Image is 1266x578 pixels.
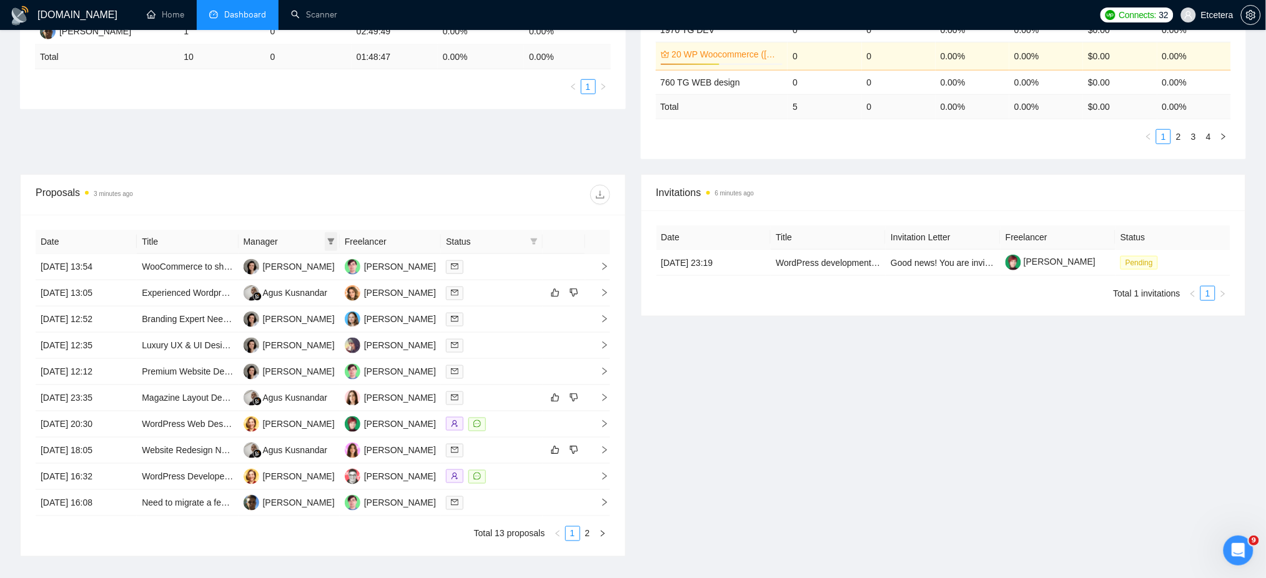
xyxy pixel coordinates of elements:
[263,469,335,483] div: [PERSON_NAME]
[936,70,1009,94] td: 0.00%
[590,367,609,376] span: right
[244,287,328,297] a: AKAgus Kusnandar
[142,288,277,298] a: Experienced Wordpress Developer
[364,260,436,273] div: [PERSON_NAME]
[1185,286,1200,301] li: Previous Page
[548,443,563,458] button: like
[178,177,240,205] div: Доброго)
[60,40,72,52] img: Profile image for Nazar
[1172,130,1185,144] a: 2
[672,47,781,61] a: 20 WP Woocommerce ([PERSON_NAME])
[788,94,861,119] td: 5
[20,293,195,318] div: Я перевірив зі свого боку - у мене все відображається коректно.
[345,444,436,454] a: PD[PERSON_NAME]
[1241,5,1261,25] button: setting
[36,464,137,490] td: [DATE] 16:32
[661,50,670,59] span: crown
[1241,10,1261,20] a: setting
[590,419,609,428] span: right
[36,438,137,464] td: [DATE] 18:05
[1083,94,1157,119] td: $ 0.00
[263,391,328,404] div: Agus Kusnandar
[253,449,262,458] img: gigradar-bm.png
[263,286,328,300] div: Agus Kusnandar
[244,311,259,327] img: TT
[590,315,609,323] span: right
[474,526,545,541] li: Total 13 proposals
[473,473,481,480] span: message
[137,280,238,306] td: Experienced Wordpress Developer
[36,385,137,411] td: [DATE] 23:35
[1242,10,1260,20] span: setting
[244,364,259,380] img: TT
[265,19,352,45] td: 0
[1157,94,1231,119] td: 0.00 %
[438,19,524,45] td: 0.00%
[1216,129,1231,144] li: Next Page
[36,7,56,27] img: Profile image for Nazar
[600,83,607,91] span: right
[590,472,609,481] span: right
[345,261,436,271] a: DM[PERSON_NAME]
[224,9,266,20] span: Dashboard
[451,420,458,428] span: user-add
[142,445,309,455] a: Website Redesign Needed for Existing Site
[345,313,436,323] a: VY[PERSON_NAME]
[364,365,436,378] div: [PERSON_NAME]
[137,411,238,438] td: WordPress Web Designer/Developer Needed for Windows & Doors Website Redesign
[1220,133,1227,140] span: right
[10,38,240,67] div: Nazar каже…
[595,526,610,541] li: Next Page
[524,45,610,69] td: 0.00 %
[862,94,936,119] td: 0
[1114,286,1180,301] li: Total 1 invitations
[76,41,190,52] div: joined the conversation
[548,390,563,405] button: like
[239,230,340,254] th: Manager
[590,185,610,205] button: download
[345,497,436,507] a: DM[PERSON_NAME]
[36,490,137,516] td: [DATE] 16:08
[1201,287,1215,300] a: 1
[550,526,565,541] li: Previous Page
[591,190,610,200] span: download
[1215,286,1230,301] li: Next Page
[209,10,218,19] span: dashboard
[179,45,265,69] td: 10
[364,443,436,457] div: [PERSON_NAME]
[137,490,238,516] td: Need to migrate a few landing pages to webflow
[11,383,239,404] textarea: Повідомлення...
[137,230,238,254] th: Title
[137,438,238,464] td: Website Redesign Needed for Existing Site
[10,206,240,286] div: tymofieieva@etcetera.kiev.ua каже…
[1120,257,1163,267] a: Pending
[1115,225,1230,250] th: Status
[195,5,219,29] button: Головна
[1006,257,1095,267] a: [PERSON_NAME]
[581,527,595,541] a: 2
[263,312,335,326] div: [PERSON_NAME]
[345,287,436,297] a: AP[PERSON_NAME]
[263,260,335,273] div: [PERSON_NAME]
[244,392,328,402] a: AKAgus Kusnandar
[142,314,360,324] a: Branding Expert Needed for Unique Brand Development
[94,190,133,197] time: 3 minutes ago
[142,471,337,481] a: WordPress Developer Needed for Website Update
[1157,70,1231,94] td: 0.00%
[438,45,524,69] td: 0.00 %
[364,391,436,404] div: [PERSON_NAME]
[596,79,611,94] button: right
[1119,8,1157,22] span: Connects:
[1141,129,1156,144] button: left
[590,446,609,454] span: right
[566,443,581,458] button: dislike
[528,232,540,251] span: filter
[590,393,609,402] span: right
[566,527,580,541] a: 1
[142,340,411,350] a: Luxury UX & UI Designer for WordPress Website Redesign (4 Pages)
[345,469,360,484] img: MY
[345,495,360,511] img: DM
[19,409,29,419] button: Вибір емодзі
[590,288,609,297] span: right
[1202,130,1215,144] a: 4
